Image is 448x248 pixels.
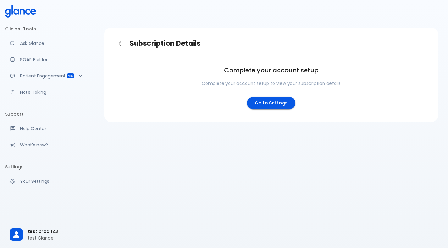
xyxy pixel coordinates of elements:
p: Help Center [20,125,84,132]
a: Get help from our support team [5,122,89,135]
p: SOAP Builder [20,56,84,63]
p: What's new? [20,142,84,148]
a: Go to Settings [247,97,295,109]
a: Manage your settings [5,174,89,188]
div: Patient Reports & Referrals [5,69,89,83]
span: test prod 123 [28,228,84,235]
h6: Complete your account setup [202,65,341,75]
a: Advanced note-taking [5,85,89,99]
p: Patient Engagement [20,73,67,79]
li: Support [5,107,89,122]
p: test Glance [28,235,84,241]
p: Your Settings [20,178,84,184]
div: Recent updates and feature releases [5,138,89,152]
li: Clinical Tools [5,21,89,36]
p: Ask Glance [20,40,84,46]
p: Note Taking [20,89,84,95]
a: Moramiz: Find ICD10AM codes instantly [5,36,89,50]
h3: Subscription Details [114,38,428,50]
a: Docugen: Compose a clinical documentation in seconds [5,53,89,66]
li: Settings [5,159,89,174]
p: Complete your account setup to view your subscription details [202,80,341,87]
div: test prod 123test Glance [5,224,89,245]
a: Back [114,38,127,50]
